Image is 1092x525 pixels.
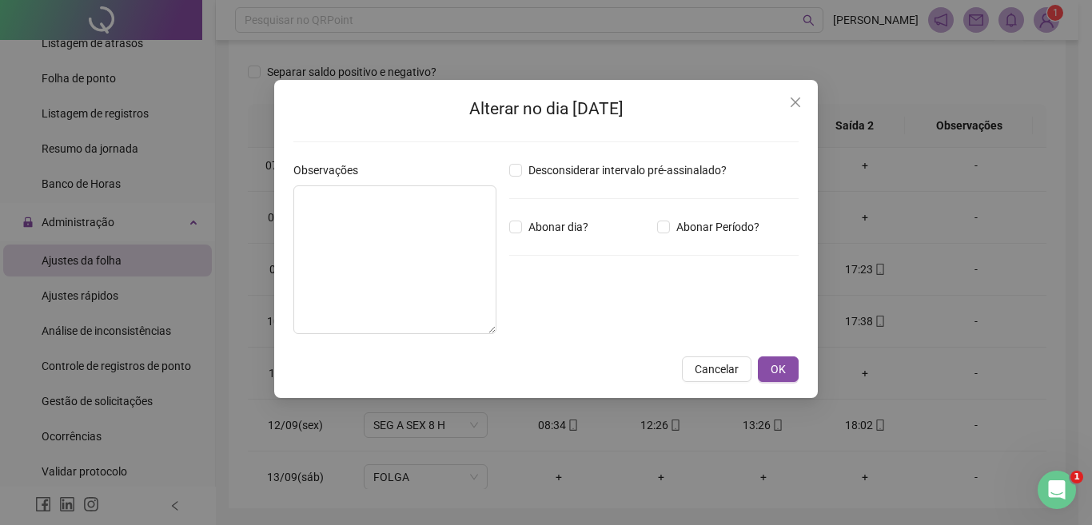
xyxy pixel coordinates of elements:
[293,96,799,122] h2: Alterar no dia [DATE]
[771,360,786,378] span: OK
[1038,471,1076,509] iframe: Intercom live chat
[789,96,802,109] span: close
[522,218,595,236] span: Abonar dia?
[670,218,766,236] span: Abonar Período?
[522,161,733,179] span: Desconsiderar intervalo pré-assinalado?
[1070,471,1083,483] span: 1
[695,360,739,378] span: Cancelar
[758,356,799,382] button: OK
[293,161,369,179] label: Observações
[783,89,808,115] button: Close
[682,356,751,382] button: Cancelar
